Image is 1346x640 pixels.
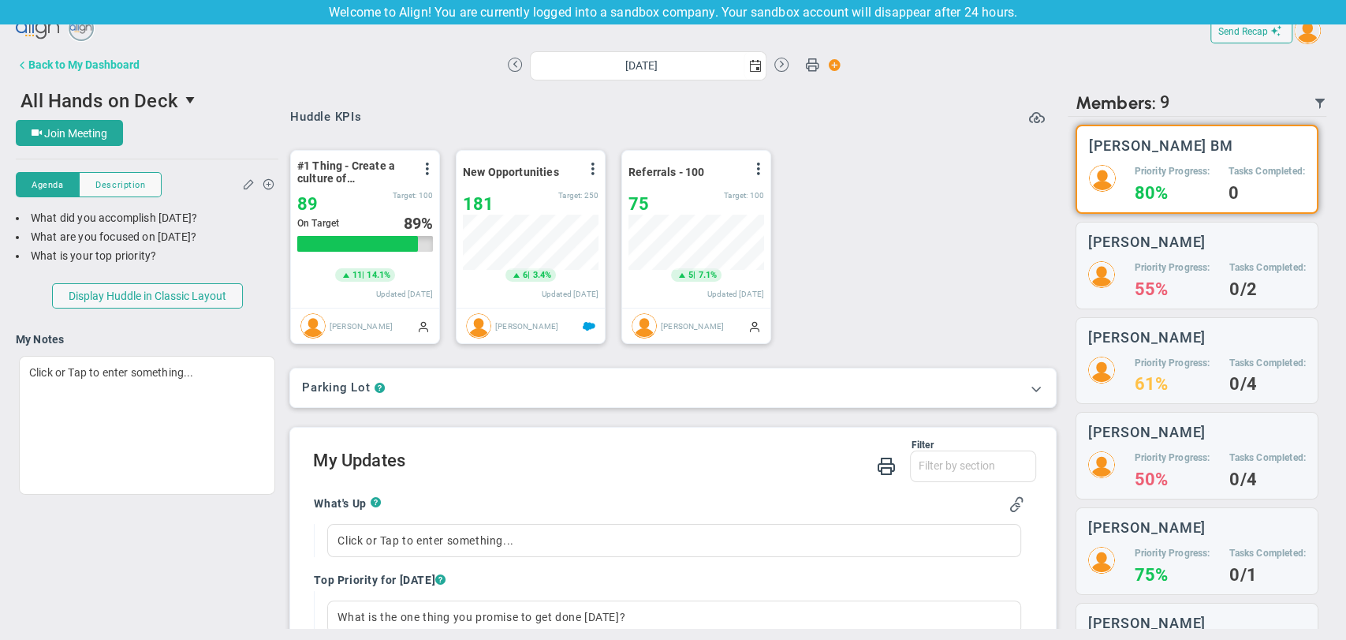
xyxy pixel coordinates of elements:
[1229,451,1306,465] h5: Tasks Completed:
[95,178,145,192] span: Description
[1135,283,1210,297] h4: 55%
[16,332,278,346] h4: My Notes
[463,194,494,214] span: 181
[79,172,162,197] button: Description
[1135,186,1210,200] h4: 80%
[1135,547,1210,560] h5: Priority Progress:
[16,120,123,146] button: Join Meeting
[628,194,649,214] span: 75
[1088,330,1206,345] h3: [PERSON_NAME]
[32,178,63,192] span: Agenda
[327,601,1020,634] div: What is the one thing you promise to get done [DATE]?
[744,52,766,80] span: select
[911,451,1035,480] input: Filter by section
[52,283,243,309] button: Display Huddle in Classic Layout
[314,496,370,511] h4: What's Up
[327,524,1020,557] div: Click or Tap to enter something...
[314,573,1023,587] h4: Top Priority for [DATE]
[367,270,391,280] span: 14.1%
[1088,261,1115,288] img: 209870.Person.photo
[1229,547,1306,560] h5: Tasks Completed:
[1135,568,1210,582] h4: 75%
[463,166,559,178] span: New Opportunities
[750,191,764,200] span: 100
[417,320,430,332] span: Manually Updated
[1229,568,1306,582] h4: 0/1
[1088,616,1206,631] h3: [PERSON_NAME]
[1135,357,1210,370] h5: Priority Progress:
[877,455,896,475] span: Print My Huddle Updates
[16,172,79,197] button: Agenda
[1088,234,1206,249] h3: [PERSON_NAME]
[533,270,552,280] span: 3.4%
[1135,261,1210,275] h5: Priority Progress:
[313,451,1035,473] h2: My Updates
[300,313,326,339] img: Mark Collins
[1088,451,1115,478] img: 209871.Person.photo
[688,269,693,282] span: 5
[1088,547,1115,574] img: 209872.Person.photo
[1229,377,1306,391] h4: 0/4
[44,127,107,140] span: Join Meeting
[661,322,724,331] span: [PERSON_NAME]
[748,320,761,332] span: Manually Updated
[297,159,412,185] span: #1 Thing - Create a culture of Transparency resulting in an eNPS score increase of 10
[1218,26,1268,37] span: Send Recap
[16,249,278,264] div: What is your top priority?
[542,290,598,298] span: Updated [DATE]
[419,191,433,200] span: 100
[707,290,764,298] span: Updated [DATE]
[1160,92,1170,114] span: 9
[1135,377,1210,391] h4: 61%
[1314,97,1326,110] span: Filter Updated Members
[1229,283,1306,297] h4: 0/2
[693,270,695,280] span: |
[16,211,278,226] div: What did you accomplish [DATE]?
[628,166,704,178] span: Referrals - 100
[1229,261,1306,275] h5: Tasks Completed:
[16,13,62,45] img: align-logo.svg
[1089,138,1233,153] h3: [PERSON_NAME] BM
[805,57,819,79] span: Print Huddle
[725,191,748,200] span: Target:
[1088,425,1206,440] h3: [PERSON_NAME]
[28,58,140,71] div: Back to My Dashboard
[1135,451,1210,465] h5: Priority Progress:
[362,270,364,280] span: |
[290,110,361,124] span: Huddle KPIs
[1294,17,1321,44] img: 202869.Person.photo
[313,440,933,451] div: Filter
[466,313,491,339] img: Jane Wilson
[528,270,530,280] span: |
[632,313,657,339] img: Katie Williams
[1029,107,1045,123] span: Refresh Data
[16,49,140,80] button: Back to My Dashboard
[352,269,362,282] span: 11
[1229,186,1305,200] h4: 0
[1229,357,1306,370] h5: Tasks Completed:
[393,191,417,200] span: Target:
[523,269,528,282] span: 6
[302,380,370,395] h3: Parking Lot
[559,191,583,200] span: Target:
[1088,520,1206,535] h3: [PERSON_NAME]
[330,322,393,331] span: [PERSON_NAME]
[1088,357,1115,384] img: 209867.Person.photo
[1089,165,1116,192] img: 202869.Person.photo
[297,218,339,229] span: On Target
[1229,165,1305,178] h5: Tasks Completed:
[376,290,433,298] span: Updated [DATE]
[1229,473,1306,487] h4: 0/4
[583,320,595,333] span: Salesforce Enabled<br ></span>Sandbox: Quarterly Leads and Opportunities
[1135,165,1210,178] h5: Priority Progress:
[297,194,318,214] span: 89
[699,270,718,280] span: 7.1%
[495,322,558,331] span: [PERSON_NAME]
[821,54,841,76] span: Action Button
[1135,473,1210,487] h4: 50%
[584,191,598,200] span: 250
[404,214,421,233] span: 89
[19,356,275,495] div: Click or Tap to enter something...
[178,87,205,114] span: select
[1076,92,1156,114] span: Members:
